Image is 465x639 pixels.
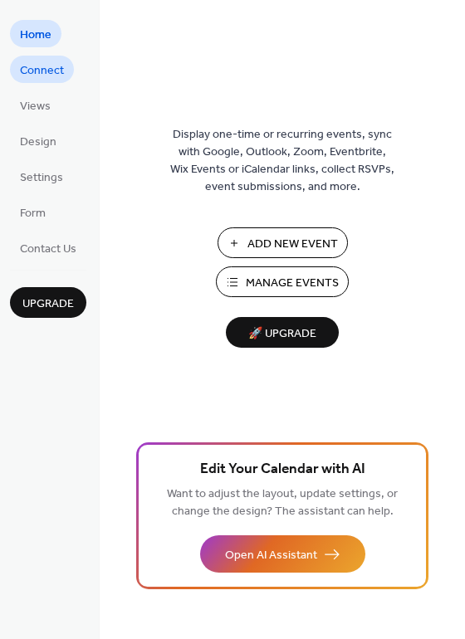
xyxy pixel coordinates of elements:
span: Settings [20,169,63,187]
span: Add New Event [247,236,338,253]
span: Upgrade [22,295,74,313]
span: Want to adjust the layout, update settings, or change the design? The assistant can help. [167,483,398,523]
span: Open AI Assistant [225,547,317,564]
span: Connect [20,62,64,80]
a: Home [10,20,61,47]
span: Edit Your Calendar with AI [200,458,365,481]
span: Contact Us [20,241,76,258]
a: Views [10,91,61,119]
a: Form [10,198,56,226]
button: Upgrade [10,287,86,318]
button: Add New Event [218,227,348,258]
button: Open AI Assistant [200,535,365,573]
span: Home [20,27,51,44]
a: Design [10,127,66,154]
span: Design [20,134,56,151]
span: Views [20,98,51,115]
a: Settings [10,163,73,190]
button: 🚀 Upgrade [226,317,339,348]
span: Form [20,205,46,222]
span: Manage Events [246,275,339,292]
span: Display one-time or recurring events, sync with Google, Outlook, Zoom, Eventbrite, Wix Events or ... [170,126,394,196]
a: Contact Us [10,234,86,261]
span: 🚀 Upgrade [236,323,329,345]
a: Connect [10,56,74,83]
button: Manage Events [216,266,349,297]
